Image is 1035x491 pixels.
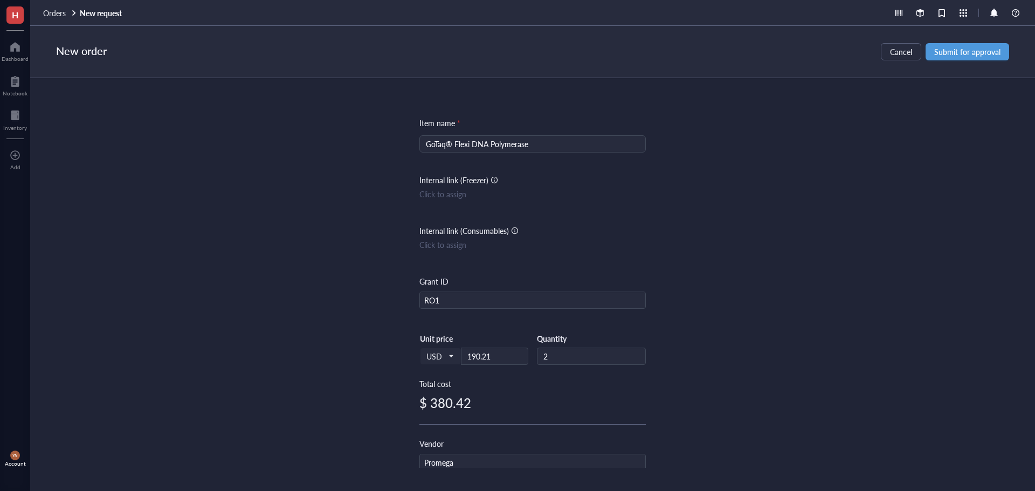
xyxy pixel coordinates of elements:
[43,8,66,18] span: Orders
[426,351,453,361] span: USD
[3,90,27,96] div: Notebook
[890,47,912,56] span: Cancel
[5,460,26,467] div: Account
[2,56,29,62] div: Dashboard
[10,164,20,170] div: Add
[419,188,646,200] div: Click to assign
[419,117,460,129] div: Item name
[537,334,646,343] div: Quantity
[3,107,27,131] a: Inventory
[3,125,27,131] div: Inventory
[12,453,18,458] span: YN
[926,43,1009,60] button: Submit for approval
[419,174,488,186] div: Internal link (Freezer)
[419,394,646,411] div: $ 380.42
[419,225,509,237] div: Internal link (Consumables)
[419,239,646,251] div: Click to assign
[43,8,78,18] a: Orders
[3,73,27,96] a: Notebook
[419,378,646,390] div: Total cost
[881,43,921,60] button: Cancel
[934,47,1000,56] span: Submit for approval
[419,438,444,449] div: Vendor
[12,8,18,22] span: H
[56,43,107,60] div: New order
[420,334,487,343] div: Unit price
[419,275,448,287] div: Grant ID
[80,8,124,18] a: New request
[2,38,29,62] a: Dashboard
